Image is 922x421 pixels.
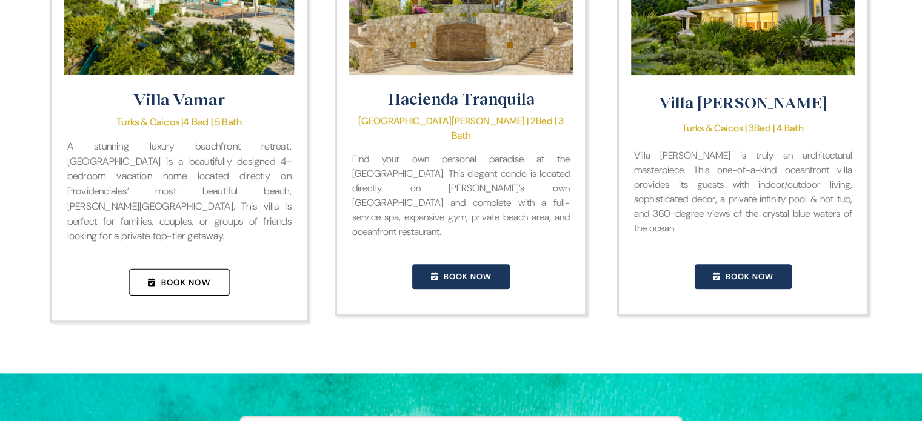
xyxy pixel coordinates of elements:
[352,153,570,238] span: Find your own personal paradise at the [GEOGRAPHIC_DATA]. This elegant condo is located directly ...
[412,264,510,290] a: Book Now
[682,122,754,134] span: Turks & Caicos | 3
[358,114,536,127] span: [GEOGRAPHIC_DATA][PERSON_NAME] | 2
[349,87,573,111] p: Hacienda Tranquila
[634,149,852,234] span: Villa [PERSON_NAME] is truly an architectural masterpiece. This one-of-a-kind oceanfront villa pr...
[161,276,210,287] span: Book Now
[451,114,564,142] span: Bed | 3 Bath
[726,271,773,282] span: Book Now
[754,122,804,134] span: Bed | 4 Bath
[631,91,855,114] p: Villa [PERSON_NAME]
[64,87,294,111] p: Villa Vamar
[694,264,792,290] a: Book Now
[129,268,230,294] a: Book Now
[183,114,242,128] span: 4 Bed | 5 Bath
[116,114,183,128] span: Turks & Caicos |
[67,139,291,242] span: A stunning luxury beachfront retreat, [GEOGRAPHIC_DATA] is a beautifully designed 4-bedroom vacat...
[444,271,492,282] span: Book Now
